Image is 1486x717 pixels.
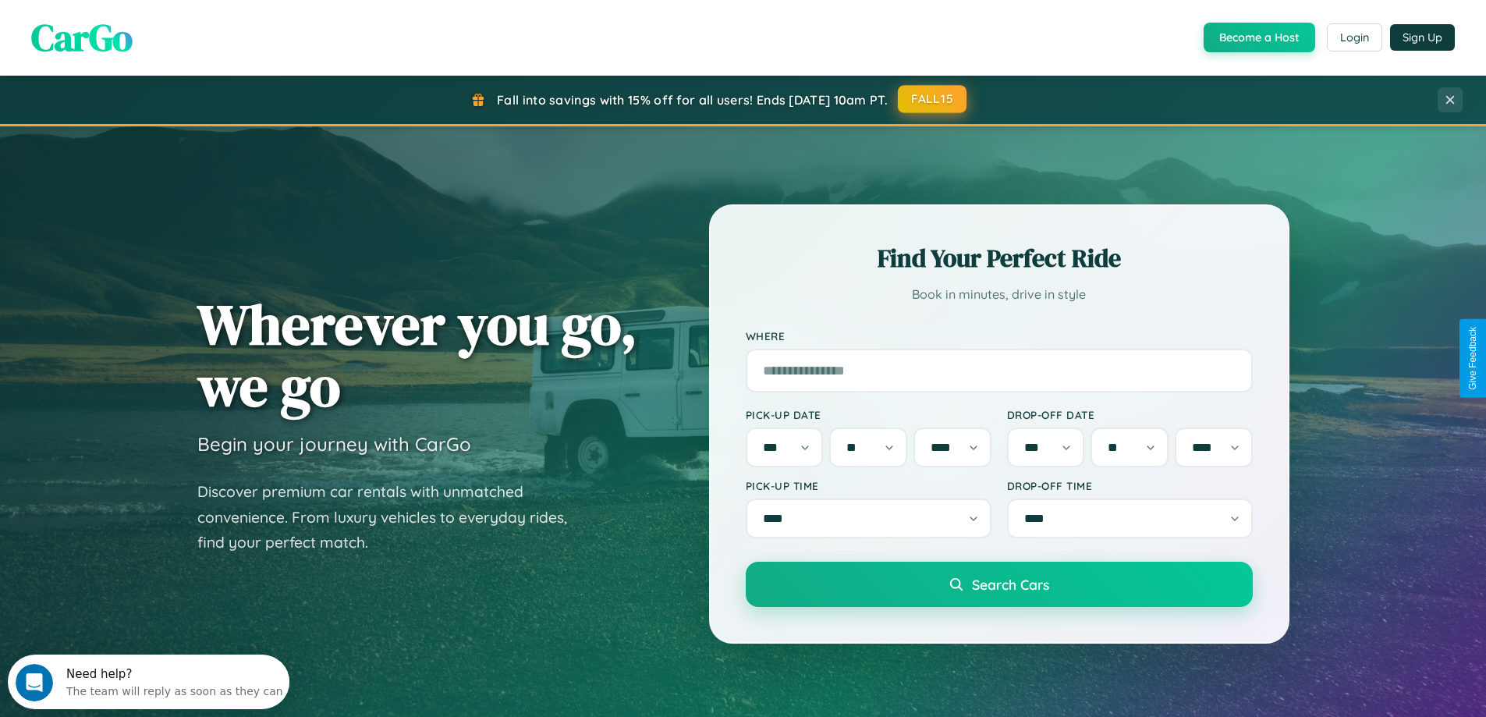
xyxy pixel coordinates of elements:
[746,479,991,492] label: Pick-up Time
[1390,24,1455,51] button: Sign Up
[1467,327,1478,390] div: Give Feedback
[8,655,289,709] iframe: Intercom live chat discovery launcher
[6,6,290,49] div: Open Intercom Messenger
[746,562,1253,607] button: Search Cars
[898,85,966,113] button: FALL15
[59,26,275,42] div: The team will reply as soon as they can
[16,664,53,701] iframe: Intercom live chat
[746,283,1253,306] p: Book in minutes, drive in style
[746,329,1253,343] label: Where
[1204,23,1315,52] button: Become a Host
[746,241,1253,275] h2: Find Your Perfect Ride
[1007,408,1253,421] label: Drop-off Date
[59,13,275,26] div: Need help?
[197,293,637,417] h1: Wherever you go, we go
[1007,479,1253,492] label: Drop-off Time
[31,12,133,63] span: CarGo
[972,576,1049,593] span: Search Cars
[197,479,587,555] p: Discover premium car rentals with unmatched convenience. From luxury vehicles to everyday rides, ...
[197,432,471,456] h3: Begin your journey with CarGo
[1327,23,1382,51] button: Login
[497,92,888,108] span: Fall into savings with 15% off for all users! Ends [DATE] 10am PT.
[746,408,991,421] label: Pick-up Date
